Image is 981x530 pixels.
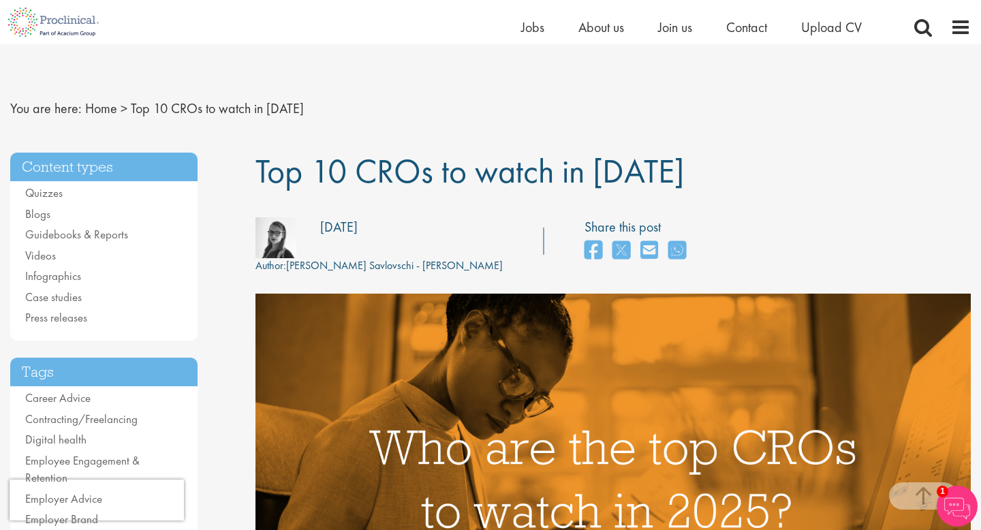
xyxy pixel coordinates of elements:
[585,236,602,266] a: share on facebook
[585,217,693,237] label: Share this post
[10,153,198,182] h3: Content types
[25,411,138,426] a: Contracting/Freelancing
[25,310,87,325] a: Press releases
[726,18,767,36] a: Contact
[255,149,684,193] span: Top 10 CROs to watch in [DATE]
[937,486,948,497] span: 1
[25,248,56,263] a: Videos
[131,99,304,117] span: Top 10 CROs to watch in [DATE]
[25,227,128,242] a: Guidebooks & Reports
[10,480,184,520] iframe: reCAPTCHA
[25,206,50,221] a: Blogs
[85,99,117,117] a: breadcrumb link
[25,185,63,200] a: Quizzes
[612,236,630,266] a: share on twitter
[578,18,624,36] a: About us
[640,236,658,266] a: share on email
[521,18,544,36] a: Jobs
[25,453,140,486] a: Employee Engagement & Retention
[10,99,82,117] span: You are here:
[25,390,91,405] a: Career Advice
[25,290,82,305] a: Case studies
[255,258,286,272] span: Author:
[801,18,862,36] a: Upload CV
[10,358,198,387] h3: Tags
[255,217,296,258] img: fff6768c-7d58-4950-025b-08d63f9598ee
[937,486,978,527] img: Chatbot
[121,99,127,117] span: >
[320,217,358,237] div: [DATE]
[668,236,686,266] a: share on whats app
[25,432,87,447] a: Digital health
[25,268,81,283] a: Infographics
[255,258,503,274] div: [PERSON_NAME] Savlovschi - [PERSON_NAME]
[658,18,692,36] a: Join us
